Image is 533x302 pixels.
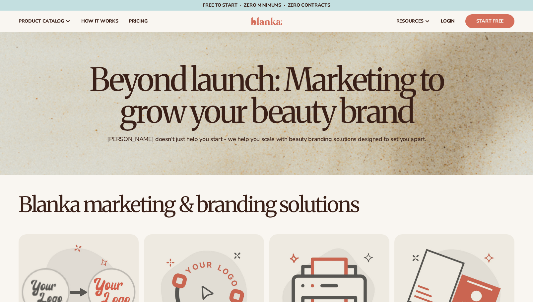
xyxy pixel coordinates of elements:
div: [PERSON_NAME] doesn't just help you start - we help you scale with beauty branding solutions desi... [107,135,426,143]
span: Free to start · ZERO minimums · ZERO contracts [203,2,330,8]
a: LOGIN [435,11,460,32]
h1: Beyond launch: Marketing to grow your beauty brand [84,64,449,127]
a: pricing [123,11,153,32]
span: How It Works [81,19,118,24]
a: How It Works [76,11,124,32]
span: pricing [129,19,147,24]
span: resources [396,19,424,24]
a: resources [391,11,435,32]
span: product catalog [19,19,64,24]
a: product catalog [13,11,76,32]
a: Start Free [465,14,514,28]
img: logo [251,17,282,25]
span: LOGIN [441,19,455,24]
